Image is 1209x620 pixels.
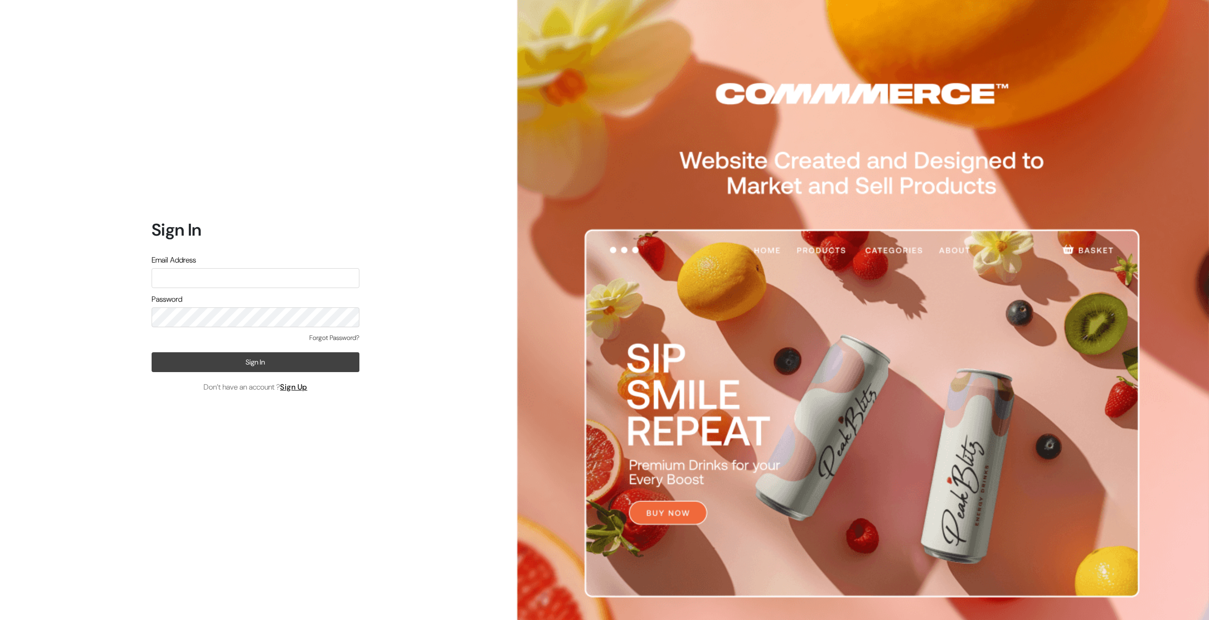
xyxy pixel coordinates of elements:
[152,294,182,305] label: Password
[152,255,196,266] label: Email Address
[152,220,359,240] h1: Sign In
[309,333,359,343] a: Forgot Password?
[204,382,307,393] span: Don’t have an account ?
[152,352,359,372] button: Sign In
[280,382,307,392] a: Sign Up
